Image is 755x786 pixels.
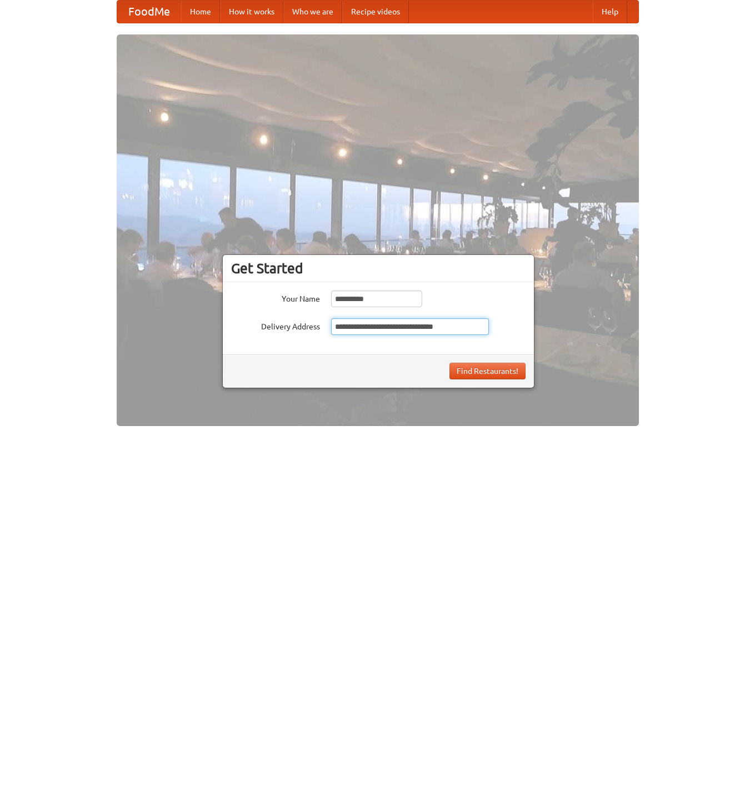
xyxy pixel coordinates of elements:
a: Recipe videos [342,1,409,23]
a: Help [593,1,627,23]
h3: Get Started [231,260,526,277]
a: Who we are [283,1,342,23]
a: Home [181,1,220,23]
label: Your Name [231,291,320,304]
a: How it works [220,1,283,23]
button: Find Restaurants! [449,363,526,379]
label: Delivery Address [231,318,320,332]
a: FoodMe [117,1,181,23]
